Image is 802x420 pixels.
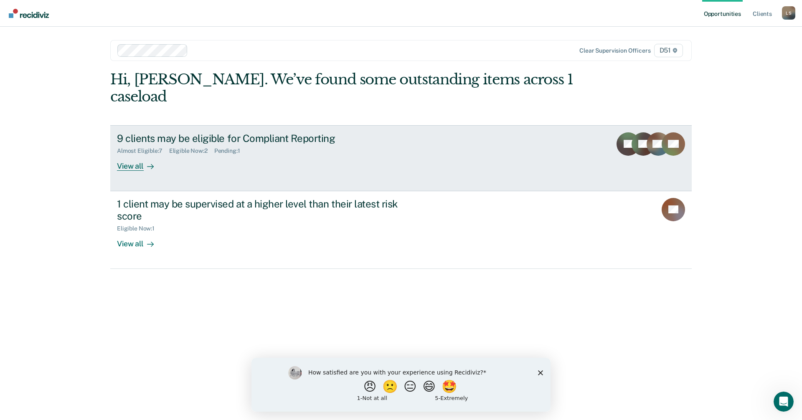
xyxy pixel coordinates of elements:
[117,225,161,232] div: Eligible Now : 1
[110,71,576,105] div: Hi, [PERSON_NAME]. We’ve found some outstanding items across 1 caseload
[654,44,683,57] span: D51
[214,147,247,154] div: Pending : 1
[9,9,49,18] img: Recidiviz
[117,232,164,248] div: View all
[251,358,551,412] iframe: Survey by Kim from Recidiviz
[782,6,795,20] div: L S
[169,147,214,154] div: Eligible Now : 2
[782,6,795,20] button: Profile dropdown button
[117,198,410,222] div: 1 client may be supervised at a higher level than their latest risk score
[774,392,794,412] iframe: Intercom live chat
[117,147,169,154] div: Almost Eligible : 7
[579,47,650,54] div: Clear supervision officers
[117,132,410,144] div: 9 clients may be eligible for Compliant Reporting
[117,154,164,171] div: View all
[110,191,692,269] a: 1 client may be supervised at a higher level than their latest risk scoreEligible Now:1View all
[110,125,692,191] a: 9 clients may be eligible for Compliant ReportingAlmost Eligible:7Eligible Now:2Pending:1View all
